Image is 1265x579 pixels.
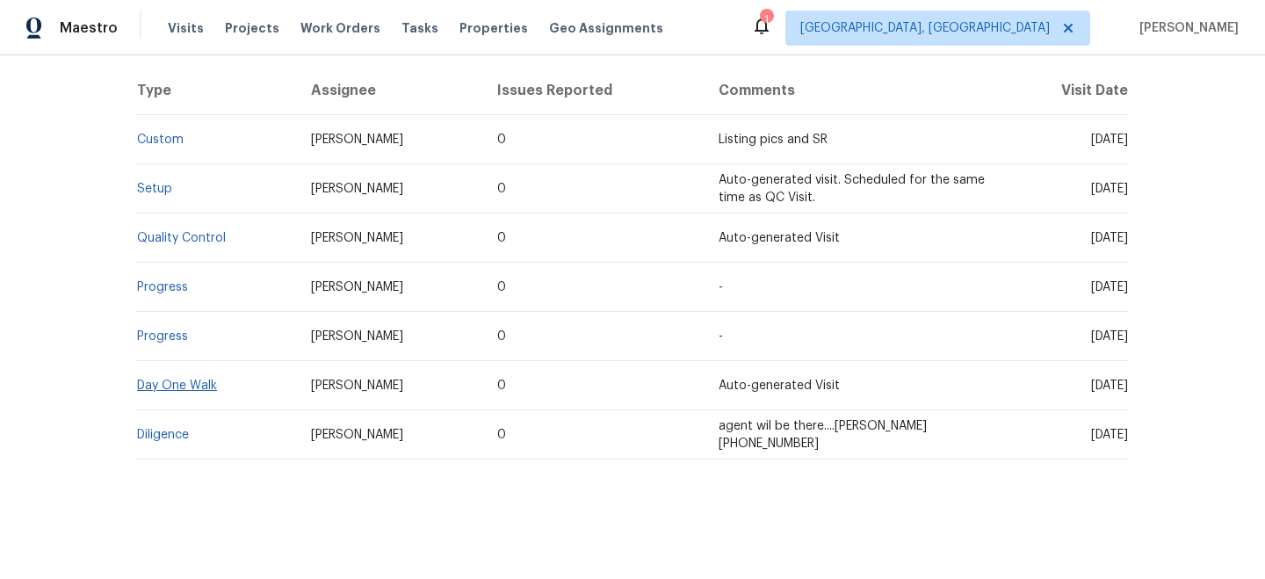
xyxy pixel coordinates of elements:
[1091,134,1128,146] span: [DATE]
[1091,380,1128,392] span: [DATE]
[719,380,840,392] span: Auto-generated Visit
[168,19,204,37] span: Visits
[137,429,189,441] a: Diligence
[137,330,188,343] a: Progress
[225,19,279,37] span: Projects
[1091,429,1128,441] span: [DATE]
[459,19,528,37] span: Properties
[497,429,506,441] span: 0
[719,232,840,244] span: Auto-generated Visit
[1091,183,1128,195] span: [DATE]
[311,429,403,441] span: [PERSON_NAME]
[311,232,403,244] span: [PERSON_NAME]
[760,11,772,28] div: 1
[549,19,663,37] span: Geo Assignments
[297,66,483,115] th: Assignee
[137,134,184,146] a: Custom
[1132,19,1239,37] span: [PERSON_NAME]
[401,22,438,34] span: Tasks
[719,420,927,450] span: agent wil be there....[PERSON_NAME] [PHONE_NUMBER]
[311,183,403,195] span: [PERSON_NAME]
[137,281,188,293] a: Progress
[311,134,403,146] span: [PERSON_NAME]
[719,134,828,146] span: Listing pics and SR
[1091,281,1128,293] span: [DATE]
[719,281,723,293] span: -
[497,330,506,343] span: 0
[137,183,172,195] a: Setup
[800,19,1050,37] span: [GEOGRAPHIC_DATA], [GEOGRAPHIC_DATA]
[719,174,985,204] span: Auto-generated visit. Scheduled for the same time as QC Visit.
[311,281,403,293] span: [PERSON_NAME]
[1091,330,1128,343] span: [DATE]
[1091,232,1128,244] span: [DATE]
[705,66,1002,115] th: Comments
[497,183,506,195] span: 0
[1002,66,1129,115] th: Visit Date
[497,134,506,146] span: 0
[60,19,118,37] span: Maestro
[137,380,217,392] a: Day One Walk
[311,330,403,343] span: [PERSON_NAME]
[719,330,723,343] span: -
[483,66,705,115] th: Issues Reported
[136,66,297,115] th: Type
[497,281,506,293] span: 0
[137,232,226,244] a: Quality Control
[300,19,380,37] span: Work Orders
[497,232,506,244] span: 0
[497,380,506,392] span: 0
[311,380,403,392] span: [PERSON_NAME]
